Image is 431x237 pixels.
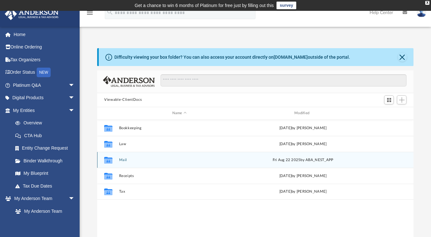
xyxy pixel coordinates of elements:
[4,53,84,66] a: Tax Organizers
[9,117,84,130] a: Overview
[68,92,81,105] span: arrow_drop_down
[9,167,81,180] a: My Blueprint
[9,154,84,167] a: Binder Walkthrough
[119,189,240,194] button: Tax
[9,205,78,218] a: My Anderson Team
[242,110,363,116] div: Modified
[68,79,81,92] span: arrow_drop_down
[106,9,113,16] i: search
[4,92,84,104] a: Digital Productsarrow_drop_down
[243,141,363,147] div: [DATE] by [PERSON_NAME]
[243,173,363,179] div: [DATE] by [PERSON_NAME]
[9,180,84,192] a: Tax Due Dates
[37,68,51,77] div: NEW
[135,2,274,9] div: Get a chance to win 6 months of Platinum for free just by filling out this
[277,2,296,9] a: survey
[9,129,84,142] a: CTA Hub
[384,95,394,104] button: Switch to Grid View
[417,8,426,17] img: User Pic
[9,142,84,155] a: Entity Change Request
[100,110,116,116] div: id
[86,9,94,17] i: menu
[397,95,406,104] button: Add
[161,74,406,86] input: Search files and folders
[119,126,240,130] button: Bookkeeping
[68,104,81,117] span: arrow_drop_down
[4,192,81,205] a: My Anderson Teamarrow_drop_down
[274,55,308,60] a: [DOMAIN_NAME]
[243,189,363,195] div: [DATE] by [PERSON_NAME]
[68,192,81,205] span: arrow_drop_down
[4,79,84,92] a: Platinum Q&Aarrow_drop_down
[243,157,363,163] div: Fri Aug 22 2025 by ABA_NEST_APP
[398,53,407,62] button: Close
[86,12,94,17] a: menu
[119,158,240,162] button: Mail
[243,125,363,131] div: [DATE] by [PERSON_NAME]
[114,54,350,61] div: Difficulty viewing your box folder? You can also access your account directly on outside of the p...
[425,1,429,5] div: close
[4,66,84,79] a: Order StatusNEW
[104,97,142,103] button: Viewable-ClientDocs
[119,110,240,116] div: Name
[366,110,411,116] div: id
[119,142,240,146] button: Law
[4,28,84,41] a: Home
[3,8,61,20] img: Anderson Advisors Platinum Portal
[119,174,240,178] button: Receipts
[4,104,84,117] a: My Entitiesarrow_drop_down
[4,41,84,54] a: Online Ordering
